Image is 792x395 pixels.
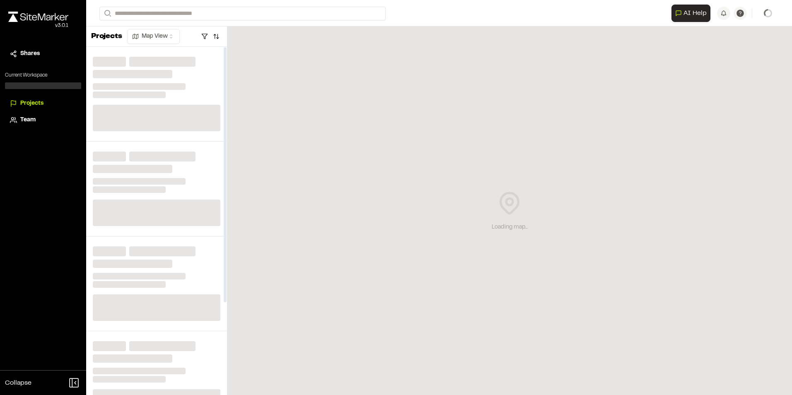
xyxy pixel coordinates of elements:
[8,12,68,22] img: rebrand.png
[20,49,40,58] span: Shares
[99,7,114,20] button: Search
[671,5,714,22] div: Open AI Assistant
[91,31,122,42] p: Projects
[5,72,81,79] p: Current Workspace
[10,99,76,108] a: Projects
[5,378,31,388] span: Collapse
[10,49,76,58] a: Shares
[10,116,76,125] a: Team
[492,223,528,232] div: Loading map...
[20,116,36,125] span: Team
[20,99,43,108] span: Projects
[683,8,707,18] span: AI Help
[671,5,710,22] button: Open AI Assistant
[8,22,68,29] div: Oh geez...please don't...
